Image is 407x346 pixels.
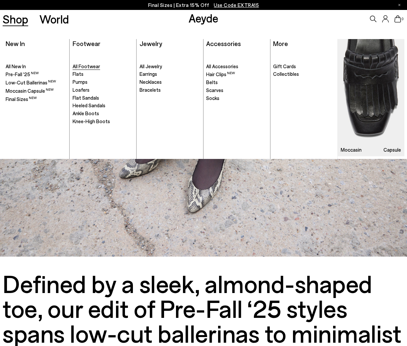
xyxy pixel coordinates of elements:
span: Earrings [140,71,157,77]
span: Bracelets [140,87,161,93]
a: Moccasin Capsule [338,39,404,156]
span: Low-Cut Ballerinas [6,79,56,85]
a: More [273,39,288,47]
a: Hair Clips [206,71,267,78]
a: Knee-High Boots [73,118,134,125]
a: 0 [394,15,401,23]
span: Gift Cards [273,63,296,69]
p: Final Sizes | Extra 15% Off [148,1,259,9]
a: All New In [6,63,67,70]
a: Gift Cards [273,63,334,70]
span: Ankle Boots [73,110,99,116]
a: Pumps [73,79,134,85]
a: Pre-Fall '25 [6,71,67,78]
a: Collectibles [273,71,334,77]
span: Necklaces [140,79,162,85]
a: Bracelets [140,87,201,93]
span: 0 [401,17,404,21]
a: Scarves [206,87,267,94]
a: Ankle Boots [73,110,134,117]
span: Navigate to /collections/ss25-final-sizes [214,2,259,8]
a: Aeyde [189,11,218,25]
span: Knee-High Boots [73,118,110,124]
span: Heeled Sandals [73,102,105,108]
a: Belts [206,79,267,86]
a: Earrings [140,71,201,77]
span: Flats [73,71,84,77]
span: All Footwear [73,63,100,69]
a: All Accessories [206,63,267,70]
a: Heeled Sandals [73,102,134,109]
img: Mobile_e6eede4d-78b8-4bd1-ae2a-4197e375e133_900x.jpg [338,39,404,156]
span: Flat Sandals [73,95,99,101]
a: Low-Cut Ballerinas [6,79,67,86]
h3: Capsule [383,147,401,152]
h3: Moccasin [341,147,362,152]
a: Final Sizes [6,96,67,103]
a: World [39,13,69,25]
a: Jewelry [140,39,162,47]
span: Collectibles [273,71,299,77]
span: All Jewelry [140,63,162,69]
a: Moccasin Capsule [6,87,67,94]
a: Socks [206,95,267,102]
a: All Footwear [73,63,134,70]
span: Loafers [73,87,89,93]
span: Moccasin Capsule [6,88,54,94]
span: Belts [206,79,218,85]
a: Flats [73,71,134,77]
span: All New In [6,63,26,69]
a: Shop [3,13,28,25]
a: All Jewelry [140,63,201,70]
a: Necklaces [140,79,201,85]
span: Pre-Fall '25 [6,71,39,77]
span: Socks [206,95,219,101]
a: New In [6,39,25,47]
a: Accessories [206,39,241,47]
span: All Accessories [206,63,238,69]
a: Loafers [73,87,134,93]
a: Flat Sandals [73,95,134,101]
span: Final Sizes [6,96,37,102]
span: Pumps [73,79,87,85]
span: Scarves [206,87,223,93]
a: Footwear [73,39,100,47]
span: Hair Clips [206,71,235,77]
